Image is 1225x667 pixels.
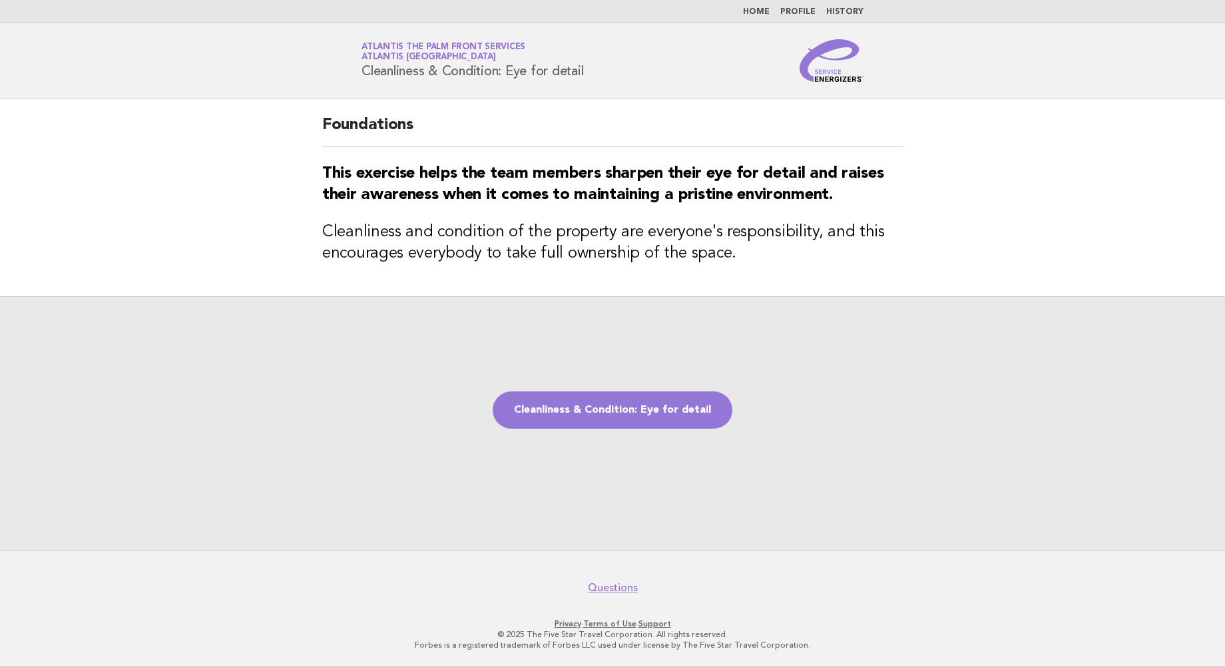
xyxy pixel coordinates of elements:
[493,391,732,429] a: Cleanliness & Condition: Eye for detail
[205,618,1020,629] p: · ·
[322,222,903,264] h3: Cleanliness and condition of the property are everyone's responsibility, and this encourages ever...
[826,8,863,16] a: History
[362,43,525,61] a: Atlantis The Palm Front ServicesAtlantis [GEOGRAPHIC_DATA]
[780,8,816,16] a: Profile
[322,166,883,203] strong: This exercise helps the team members sharpen their eye for detail and raises their awareness when...
[205,629,1020,640] p: © 2025 The Five Star Travel Corporation. All rights reserved.
[588,581,638,594] a: Questions
[743,8,770,16] a: Home
[362,53,496,62] span: Atlantis [GEOGRAPHIC_DATA]
[800,39,863,82] img: Service Energizers
[362,43,583,78] h1: Cleanliness & Condition: Eye for detail
[583,619,636,628] a: Terms of Use
[555,619,581,628] a: Privacy
[205,640,1020,650] p: Forbes is a registered trademark of Forbes LLC used under license by The Five Star Travel Corpora...
[322,114,903,147] h2: Foundations
[638,619,671,628] a: Support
